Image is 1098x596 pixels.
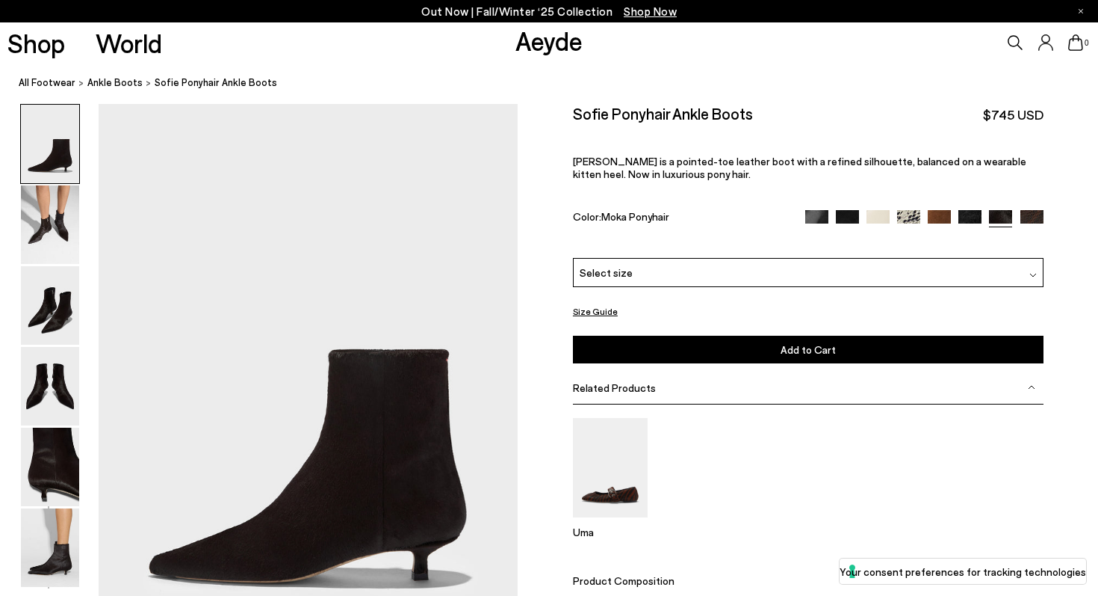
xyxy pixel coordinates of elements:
img: svg%3E [1028,384,1035,391]
button: Your consent preferences for tracking technologies [840,559,1086,584]
p: Uma [573,526,648,538]
span: 0 [1083,39,1091,47]
nav: breadcrumb [19,63,1098,104]
span: $745 USD [983,105,1043,124]
a: Aeyde [515,25,583,56]
a: 0 [1068,34,1083,51]
img: Sofie Ponyhair Ankle Boots - Image 2 [21,185,79,264]
a: ankle boots [87,75,143,90]
a: Shop [7,30,65,56]
label: Your consent preferences for tracking technologies [840,564,1086,580]
img: Sofie Ponyhair Ankle Boots - Image 4 [21,347,79,426]
a: World [96,30,162,56]
h2: Sofie Ponyhair Ankle Boots [573,104,753,123]
span: Add to Cart [781,343,836,356]
img: Sofie Ponyhair Ankle Boots - Image 1 [21,105,79,183]
span: ankle boots [87,76,143,88]
span: Sofie Ponyhair Ankle Boots [155,75,277,90]
span: Moka Ponyhair [601,210,669,223]
a: Uma Eyelet Ponyhair Mary-Janes Uma [573,507,648,538]
p: Out Now | Fall/Winter ‘25 Collection [421,2,677,21]
div: Color: [573,210,790,227]
span: Navigate to /collections/new-in [624,4,677,18]
span: [PERSON_NAME] is a pointed-toe leather boot with a refined silhouette, balanced on a wearable kit... [573,155,1026,180]
span: Select size [580,265,633,280]
img: Uma Eyelet Ponyhair Mary-Janes [573,418,648,517]
button: Size Guide [573,302,618,321]
img: Sofie Ponyhair Ankle Boots - Image 6 [21,509,79,587]
button: Add to Cart [573,336,1043,363]
span: Related Products [573,381,656,394]
img: Sofie Ponyhair Ankle Boots - Image 3 [21,266,79,345]
a: All Footwear [19,75,75,90]
span: Product Composition [573,574,674,587]
img: Sofie Ponyhair Ankle Boots - Image 5 [21,428,79,506]
img: svg%3E [1029,271,1037,279]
